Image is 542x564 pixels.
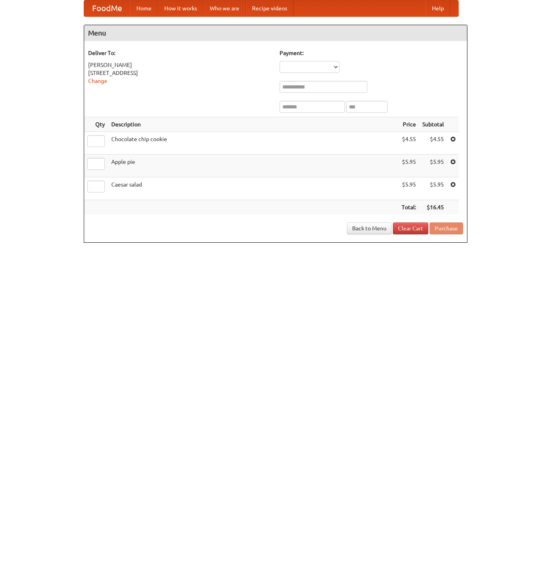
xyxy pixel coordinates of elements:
[419,155,447,177] td: $5.95
[84,0,130,16] a: FoodMe
[398,177,419,200] td: $5.95
[84,25,467,41] h4: Menu
[347,222,392,234] a: Back to Menu
[419,200,447,215] th: $16.45
[203,0,246,16] a: Who we are
[430,222,463,234] button: Purchase
[130,0,158,16] a: Home
[88,49,272,57] h5: Deliver To:
[398,200,419,215] th: Total:
[108,177,398,200] td: Caesar salad
[158,0,203,16] a: How it works
[246,0,294,16] a: Recipe videos
[419,132,447,155] td: $4.55
[280,49,463,57] h5: Payment:
[398,117,419,132] th: Price
[108,132,398,155] td: Chocolate chip cookie
[84,117,108,132] th: Qty
[426,0,450,16] a: Help
[419,177,447,200] td: $5.95
[393,222,428,234] a: Clear Cart
[108,155,398,177] td: Apple pie
[88,69,272,77] div: [STREET_ADDRESS]
[88,78,107,84] a: Change
[108,117,398,132] th: Description
[419,117,447,132] th: Subtotal
[398,132,419,155] td: $4.55
[398,155,419,177] td: $5.95
[88,61,272,69] div: [PERSON_NAME]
